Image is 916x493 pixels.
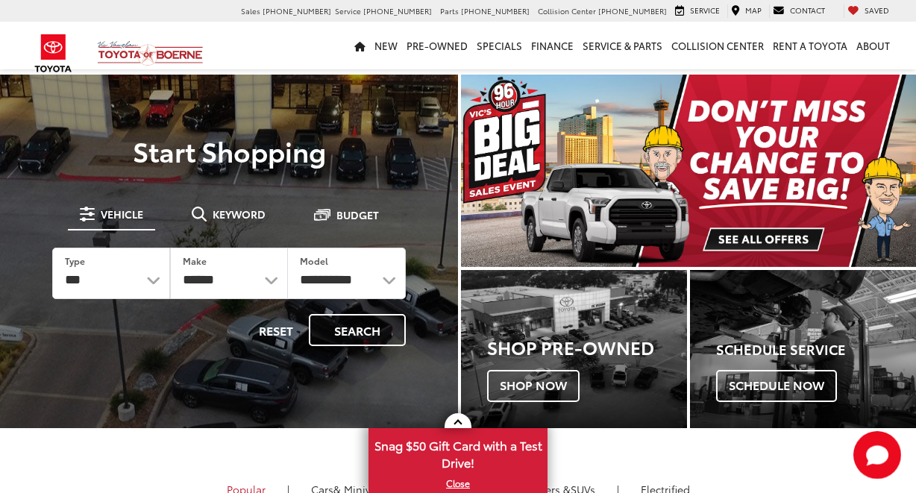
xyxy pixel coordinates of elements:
[578,22,667,69] a: Service & Parts: Opens in a new tab
[461,75,916,267] section: Carousel section with vehicle pictures - may contain disclaimers.
[300,254,328,267] label: Model
[246,314,306,346] button: Reset
[865,4,889,16] span: Saved
[598,5,667,16] span: [PHONE_NUMBER]
[440,5,459,16] span: Parts
[241,5,260,16] span: Sales
[745,4,762,16] span: Map
[461,270,687,428] a: Shop Pre-Owned Shop Now
[363,5,432,16] span: [PHONE_NUMBER]
[716,342,916,357] h4: Schedule Service
[402,22,472,69] a: Pre-Owned
[336,210,379,220] span: Budget
[727,4,765,18] a: Map
[853,431,901,479] button: Toggle Chat Window
[461,75,916,267] div: carousel slide number 1 of 1
[461,75,916,267] img: Big Deal Sales Event
[671,4,724,18] a: Service
[667,22,768,69] a: Collision Center
[461,5,530,16] span: [PHONE_NUMBER]
[101,209,143,219] span: Vehicle
[213,209,266,219] span: Keyword
[844,4,893,18] a: My Saved Vehicles
[309,314,406,346] button: Search
[370,430,546,475] span: Snag $50 Gift Card with a Test Drive!
[527,22,578,69] a: Finance
[461,270,687,428] div: Toyota
[370,22,402,69] a: New
[97,40,204,66] img: Vic Vaughan Toyota of Boerne
[716,370,837,401] span: Schedule Now
[183,254,207,267] label: Make
[768,22,852,69] a: Rent a Toyota
[25,29,81,78] img: Toyota
[31,136,427,166] p: Start Shopping
[472,22,527,69] a: Specials
[487,370,580,401] span: Shop Now
[538,5,596,16] span: Collision Center
[335,5,361,16] span: Service
[769,4,829,18] a: Contact
[350,22,370,69] a: Home
[852,22,894,69] a: About
[853,431,901,479] svg: Start Chat
[690,4,720,16] span: Service
[690,270,916,428] a: Schedule Service Schedule Now
[65,254,85,267] label: Type
[487,337,687,357] h3: Shop Pre-Owned
[263,5,331,16] span: [PHONE_NUMBER]
[790,4,825,16] span: Contact
[690,270,916,428] div: Toyota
